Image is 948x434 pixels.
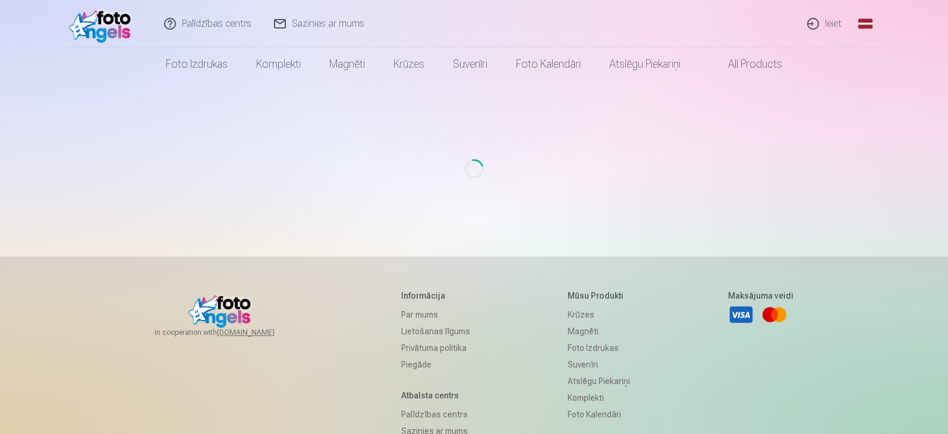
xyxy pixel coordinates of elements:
img: /fa1 [69,5,137,43]
a: Foto kalendāri [568,406,630,423]
a: Komplekti [568,389,630,406]
a: Suvenīri [568,356,630,373]
h5: Maksājuma veidi [728,290,793,302]
a: Palīdzības centrs [401,406,470,423]
a: Magnēti [315,47,379,81]
a: [DOMAIN_NAME] [217,328,303,337]
h5: Informācija [401,290,470,302]
a: Mastercard [761,302,788,328]
a: Privātuma politika [401,340,470,356]
a: Atslēgu piekariņi [568,373,630,389]
a: Magnēti [568,323,630,340]
a: Visa [728,302,754,328]
span: In cooperation with [155,328,303,337]
a: Par mums [401,306,470,323]
a: Suvenīri [439,47,502,81]
a: Atslēgu piekariņi [595,47,695,81]
a: Foto izdrukas [152,47,242,81]
a: Piegāde [401,356,470,373]
a: Lietošanas līgums [401,323,470,340]
h5: Atbalsta centrs [401,389,470,401]
h5: Mūsu produkti [568,290,630,302]
a: Foto kalendāri [502,47,595,81]
a: Foto izdrukas [568,340,630,356]
a: Krūzes [568,306,630,323]
a: Krūzes [379,47,439,81]
a: All products [695,47,796,81]
a: Komplekti [242,47,315,81]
